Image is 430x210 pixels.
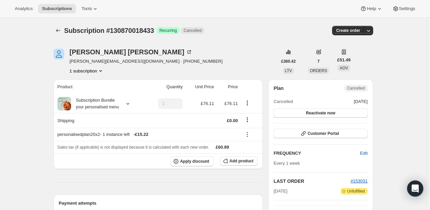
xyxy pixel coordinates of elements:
[317,59,320,64] span: 7
[351,178,368,183] a: #153031
[347,189,365,194] span: Unfulfilled
[184,28,202,33] span: Cancelled
[171,156,213,166] button: Apply discount
[277,57,300,66] button: £360.42
[53,80,146,94] th: Product
[337,57,351,63] span: £51.49
[53,26,63,35] button: Subscriptions
[274,188,287,195] span: [DATE]
[336,28,360,33] span: Create order
[367,6,376,11] span: Help
[146,80,185,94] th: Quantity
[281,59,296,64] span: £360.42
[201,101,214,106] span: £76.11
[220,156,257,166] button: Add product
[274,161,300,166] span: Every 1 week
[229,158,253,164] span: Add product
[38,4,76,13] button: Subscriptions
[360,150,367,157] span: Edit
[339,66,348,70] span: AOV
[64,27,154,34] span: Subscription #130870018433
[15,6,33,11] span: Analytics
[274,85,284,92] h2: Plan
[356,4,387,13] button: Help
[71,97,119,110] div: Subscription Bundle
[274,129,367,138] button: Customer Portal
[185,80,216,94] th: Unit Price
[313,57,324,66] button: 7
[388,4,419,13] button: Settings
[70,67,104,74] button: Product actions
[274,98,293,105] span: Cancelled
[70,49,192,55] div: [PERSON_NAME] [PERSON_NAME]
[227,118,238,123] span: £0.00
[58,145,209,150] span: Sales tax (if applicable) is not displayed because it is calculated with each new order.
[351,178,368,185] button: #153031
[53,49,64,59] span: Simon Russell
[399,6,415,11] span: Settings
[70,58,223,65] span: [PERSON_NAME][EMAIL_ADDRESS][DOMAIN_NAME] · [PHONE_NUMBER]
[274,150,360,157] h2: FREQUENCY
[274,108,367,118] button: Reactivate now
[407,180,423,197] div: Open Intercom Messenger
[81,6,92,11] span: Tools
[42,6,72,11] span: Subscriptions
[11,4,37,13] button: Analytics
[53,113,146,128] th: Shipping
[274,178,351,185] h2: LAST ORDER
[354,98,368,105] span: [DATE]
[224,101,238,106] span: £76.11
[76,105,119,109] small: your personalised menu
[285,68,292,73] span: LTV
[306,110,335,116] span: Reactivate now
[59,200,258,207] h2: Payment attempts
[216,145,229,150] span: £60.89
[242,99,253,107] button: Product actions
[58,131,238,138] div: personalisedplan20x2 - 1 instance left
[134,131,148,138] span: - £15.22
[356,148,371,159] button: Edit
[310,68,327,73] span: ORDERS
[58,97,71,110] img: product img
[242,116,253,123] button: Shipping actions
[216,80,240,94] th: Price
[332,26,364,35] button: Create order
[159,28,177,33] span: Recurring
[347,86,365,91] span: Cancelled
[180,159,209,164] span: Apply discount
[308,131,339,136] span: Customer Portal
[77,4,103,13] button: Tools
